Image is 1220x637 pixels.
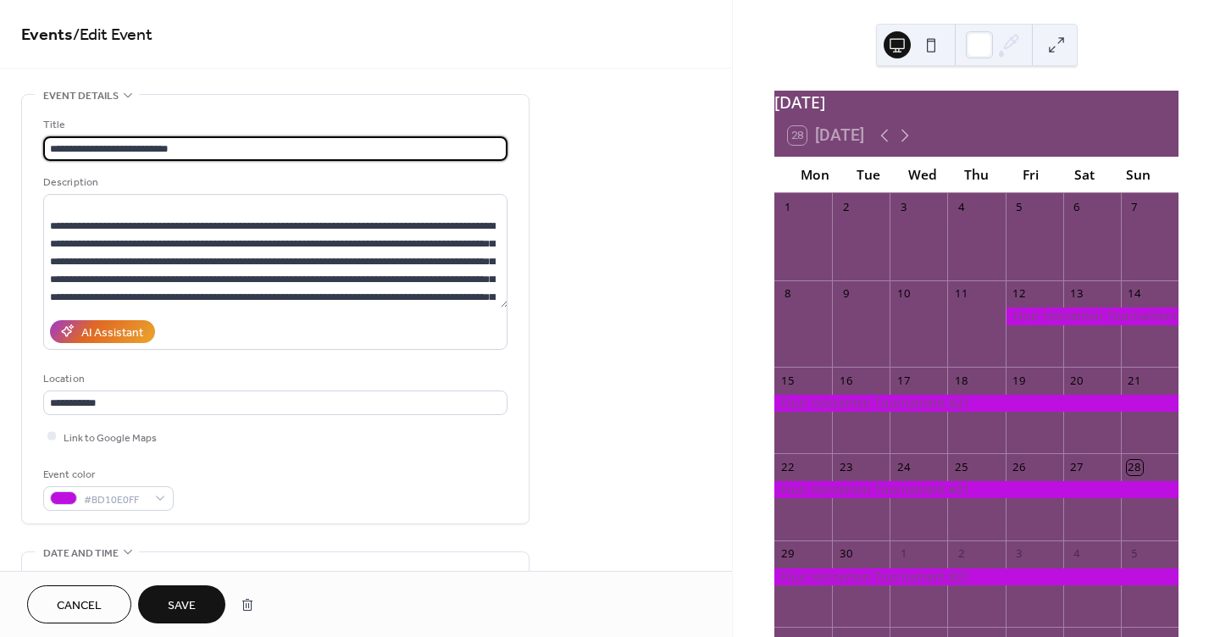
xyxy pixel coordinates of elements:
[896,286,911,302] div: 10
[64,429,157,446] span: Link to Google Maps
[1111,157,1165,193] div: Sun
[780,199,796,214] div: 1
[57,597,102,615] span: Cancel
[896,460,911,475] div: 24
[896,157,950,193] div: Wed
[774,395,1178,412] div: Four Horsemen Tournament #21
[43,370,504,388] div: Location
[774,481,1178,498] div: Four Horsemen Tournament #21
[1127,460,1142,475] div: 28
[780,460,796,475] div: 22
[43,116,504,134] div: Title
[73,19,152,52] span: / Edit Event
[43,174,504,191] div: Description
[838,373,853,388] div: 16
[1069,199,1084,214] div: 6
[43,87,119,105] span: Event details
[954,373,969,388] div: 18
[954,286,969,302] div: 11
[896,199,911,214] div: 3
[1127,546,1142,562] div: 5
[21,19,73,52] a: Events
[1057,157,1112,193] div: Sat
[838,199,853,214] div: 2
[27,585,131,623] button: Cancel
[774,91,1178,115] div: [DATE]
[1127,373,1142,388] div: 21
[138,585,225,623] button: Save
[1012,199,1027,214] div: 5
[838,546,853,562] div: 30
[50,320,155,343] button: AI Assistant
[780,286,796,302] div: 8
[1003,157,1057,193] div: Fri
[788,157,842,193] div: Mon
[43,466,170,484] div: Event color
[1006,307,1178,324] div: Four Horsemen Tournament #21
[1012,373,1027,388] div: 19
[1012,546,1027,562] div: 3
[954,546,969,562] div: 2
[1069,460,1084,475] div: 27
[954,460,969,475] div: 25
[838,460,853,475] div: 23
[842,157,896,193] div: Tue
[954,199,969,214] div: 4
[780,546,796,562] div: 29
[1012,460,1027,475] div: 26
[1127,286,1142,302] div: 14
[81,324,143,341] div: AI Assistant
[1127,199,1142,214] div: 7
[950,157,1004,193] div: Thu
[168,597,196,615] span: Save
[1012,286,1027,302] div: 12
[1069,286,1084,302] div: 13
[896,546,911,562] div: 1
[43,545,119,562] span: Date and time
[1069,546,1084,562] div: 4
[1069,373,1084,388] div: 20
[896,373,911,388] div: 17
[774,568,1178,585] div: Four Horsemen Tournament #21
[780,373,796,388] div: 15
[84,490,147,508] span: #BD10E0FF
[838,286,853,302] div: 9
